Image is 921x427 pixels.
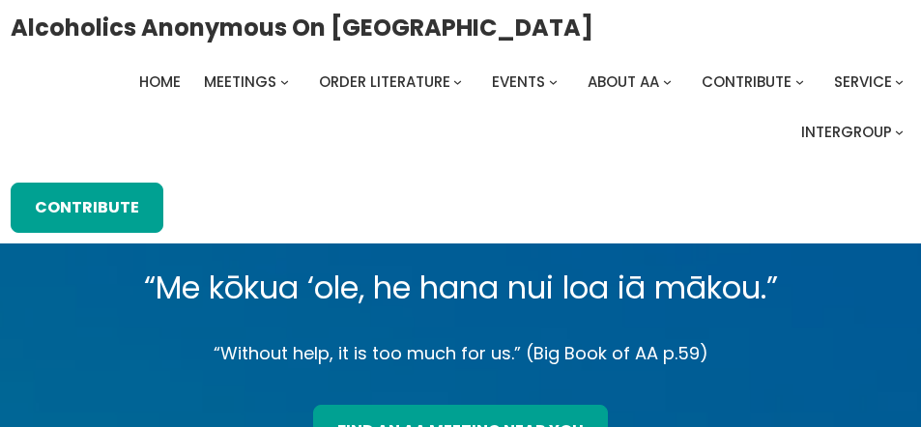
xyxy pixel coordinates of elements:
button: Order Literature submenu [453,77,462,86]
a: Contribute [702,69,791,96]
p: “Without help, it is too much for us.” (Big Book of AA p.59) [46,338,876,369]
a: Events [492,69,545,96]
a: Intergroup [801,119,892,146]
span: Home [139,71,181,92]
a: Home [139,69,181,96]
span: Contribute [702,71,791,92]
span: Meetings [204,71,276,92]
span: About AA [588,71,659,92]
a: Contribute [11,183,163,233]
span: Order Literature [319,71,450,92]
button: Events submenu [549,77,558,86]
p: “Me kōkua ‘ole, he hana nui loa iā mākou.” [46,261,876,315]
span: Intergroup [801,122,892,142]
button: Meetings submenu [280,77,289,86]
button: Intergroup submenu [895,128,904,136]
a: About AA [588,69,659,96]
span: Events [492,71,545,92]
a: Alcoholics Anonymous on [GEOGRAPHIC_DATA] [11,7,593,48]
a: Meetings [204,69,276,96]
span: Service [834,71,892,92]
button: Contribute submenu [795,77,804,86]
a: Service [834,69,892,96]
nav: Intergroup [11,69,911,146]
button: About AA submenu [663,77,672,86]
button: Service submenu [895,77,904,86]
